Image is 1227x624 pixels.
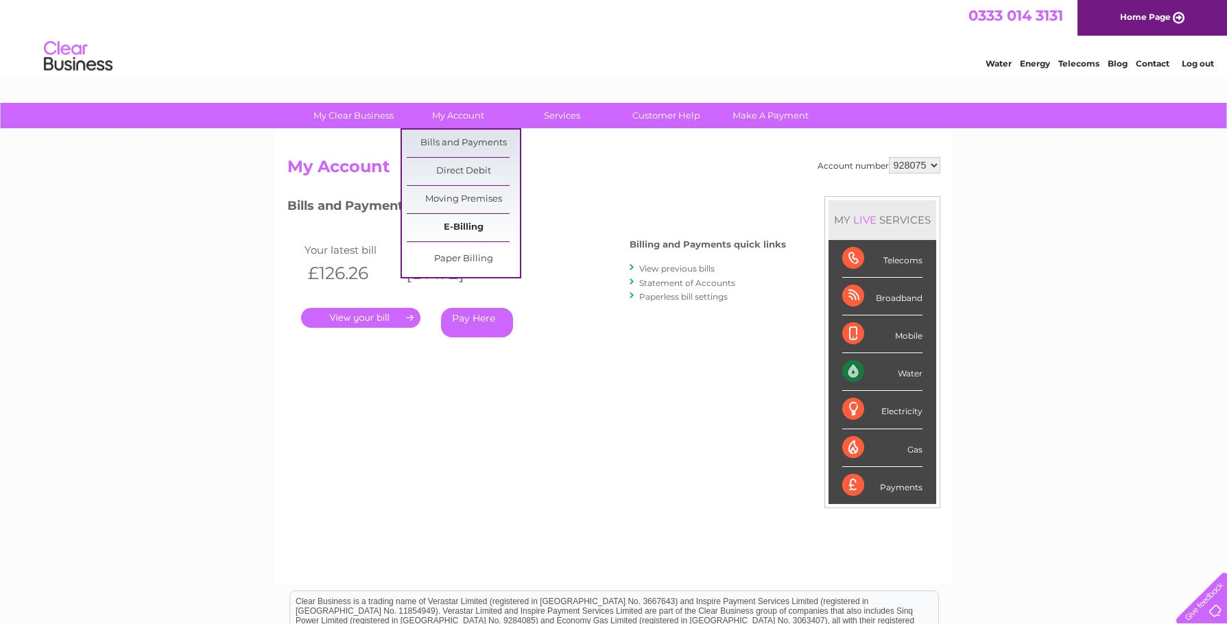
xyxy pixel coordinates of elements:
div: Water [842,353,922,391]
a: Contact [1136,58,1169,69]
a: Pay Here [441,308,513,337]
div: Electricity [842,391,922,429]
div: Broadband [842,278,922,315]
a: Bills and Payments [407,130,520,157]
div: LIVE [850,213,879,226]
a: Telecoms [1058,58,1099,69]
a: Log out [1182,58,1214,69]
a: View previous bills [639,263,715,274]
h3: Bills and Payments [287,196,786,220]
a: E-Billing [407,214,520,241]
a: Paper Billing [407,245,520,273]
a: My Clear Business [297,103,410,128]
img: logo.png [43,36,113,77]
a: Services [505,103,619,128]
a: Water [986,58,1012,69]
a: Direct Debit [407,158,520,185]
div: Account number [818,157,940,173]
div: Clear Business is a trading name of Verastar Limited (registered in [GEOGRAPHIC_DATA] No. 3667643... [290,8,938,67]
div: MY SERVICES [829,200,936,239]
td: Your latest bill [301,241,400,259]
td: Invoice date [399,241,498,259]
a: Blog [1108,58,1128,69]
a: Moving Premises [407,186,520,213]
h2: My Account [287,157,940,183]
h4: Billing and Payments quick links [630,239,786,250]
a: Customer Help [610,103,723,128]
div: Telecoms [842,240,922,278]
a: . [301,308,420,328]
th: £126.26 [301,259,400,287]
a: Paperless bill settings [639,291,728,302]
div: Payments [842,467,922,504]
a: Energy [1020,58,1050,69]
a: Statement of Accounts [639,278,735,288]
div: Gas [842,429,922,467]
th: [DATE] [399,259,498,287]
a: My Account [401,103,514,128]
a: Make A Payment [714,103,827,128]
a: 0333 014 3131 [968,7,1063,24]
div: Mobile [842,315,922,353]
